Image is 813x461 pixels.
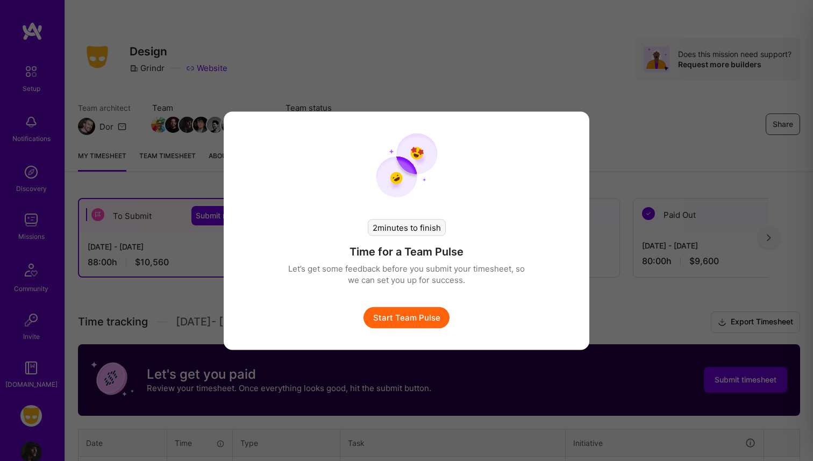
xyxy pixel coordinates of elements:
div: modal [224,111,589,350]
h4: Time for a Team Pulse [350,244,463,258]
div: 2 minutes to finish [368,219,446,236]
p: Let’s get some feedback before you submit your timesheet, so we can set you up for success. [288,263,525,285]
img: team pulse start [376,133,438,197]
button: Start Team Pulse [363,307,450,328]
